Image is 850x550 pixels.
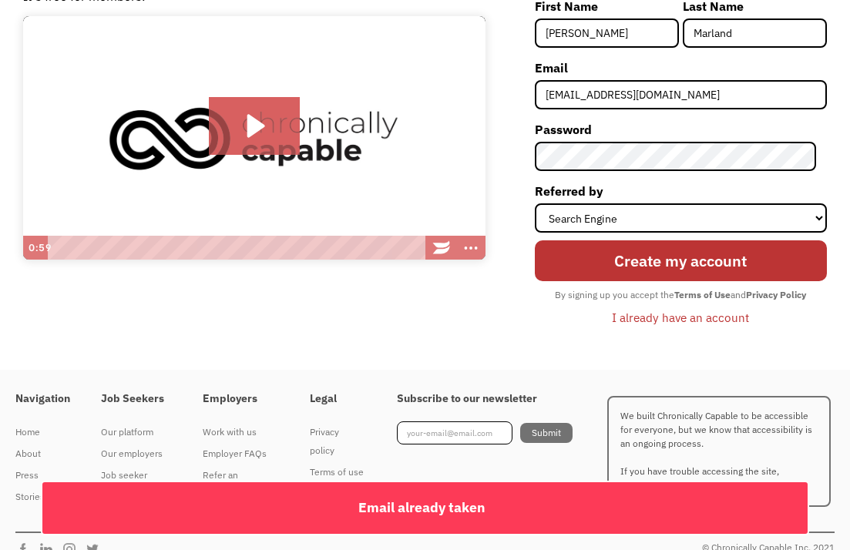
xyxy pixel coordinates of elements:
[101,466,172,503] div: Job seeker FAQs
[15,421,70,443] a: Home
[746,289,806,300] strong: Privacy Policy
[15,423,70,441] div: Home
[101,392,172,406] h4: Job Seekers
[397,421,512,444] input: your-email@email.com
[203,444,280,463] div: Employer FAQs
[397,421,573,444] form: Footer Newsletter
[456,236,485,260] button: Show more buttons
[535,55,827,80] label: Email
[535,179,827,203] label: Referred by
[15,486,70,508] a: Stories
[15,392,70,406] h4: Navigation
[607,396,831,507] p: We built Chronically Capable to be accessible for everyone, but we know that accessibility is an ...
[209,97,299,155] button: Play Video: Introducing Chronically Capable
[683,18,827,48] input: Mitchell
[535,18,679,48] input: Joni
[600,304,761,330] a: I already have an account
[55,236,420,260] div: Playbar
[23,16,485,260] img: Introducing Chronically Capable
[310,392,366,406] h4: Legal
[203,423,280,441] div: Work with us
[203,466,280,503] div: Refer an employer
[203,464,280,505] a: Refer an employer
[101,421,172,443] a: Our platform
[15,466,70,485] div: Press
[535,117,827,142] label: Password
[520,423,573,443] input: Submit
[15,464,70,486] a: Press
[310,421,366,461] a: Privacy policy
[535,80,827,109] input: john@doe.com
[15,443,70,464] a: About
[535,240,827,281] input: Create my account
[203,421,280,443] a: Work with us
[397,392,573,406] h4: Subscribe to our newsletter
[310,423,366,460] div: Privacy policy
[427,236,456,260] a: Wistia Logo -- Learn More
[612,308,749,327] div: I already have an account
[310,461,366,483] a: Terms of use
[310,463,366,481] div: Terms of use
[101,444,172,463] div: Our employers
[101,464,172,505] a: Job seeker FAQs
[101,423,172,441] div: Our platform
[547,285,814,305] div: By signing up you accept the and
[648,480,707,491] a: email us here
[101,443,172,464] a: Our employers
[674,289,731,300] strong: Terms of Use
[42,495,800,520] div: Email already taken
[15,444,70,463] div: About
[203,443,280,464] a: Employer FAQs
[203,392,280,406] h4: Employers
[15,488,70,506] div: Stories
